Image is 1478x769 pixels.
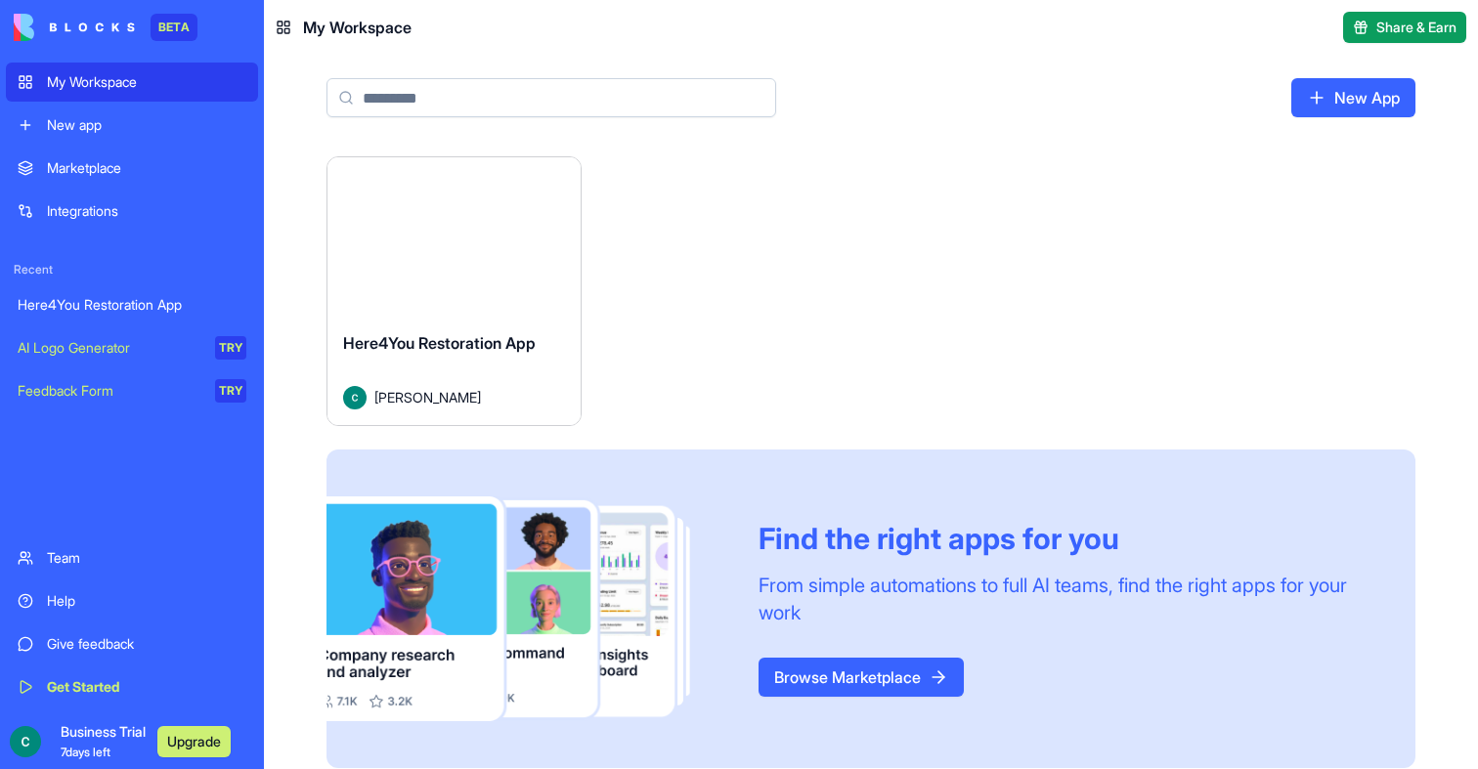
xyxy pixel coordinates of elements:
span: [PERSON_NAME] [374,387,481,407]
a: Browse Marketplace [759,658,964,697]
a: Give feedback [6,624,258,663]
div: My Workspace [47,72,246,92]
a: Feedback FormTRY [6,371,258,410]
div: BETA [151,14,197,41]
img: logo [14,14,135,41]
a: Team [6,538,258,577]
span: 7 days left [61,745,110,759]
img: Frame_181_egmpey.png [326,496,727,721]
div: From simple automations to full AI teams, find the right apps for your work [759,572,1369,626]
img: ACg8ocItyKQ4JGeqgO-2e73pA2ReSiPRTkhbRadNBFJC4iIJRQFcKg=s96-c [10,726,41,757]
button: Share & Earn [1343,12,1466,43]
div: Marketplace [47,158,246,178]
div: Integrations [47,201,246,221]
a: Integrations [6,192,258,231]
a: Here4You Restoration App [6,285,258,324]
span: Share & Earn [1376,18,1456,37]
div: Help [47,591,246,611]
span: Here4You Restoration App [343,333,536,353]
span: Recent [6,262,258,278]
div: Give feedback [47,634,246,654]
a: New App [1291,78,1415,117]
div: Find the right apps for you [759,521,1369,556]
div: TRY [215,336,246,360]
div: New app [47,115,246,135]
a: AI Logo GeneratorTRY [6,328,258,367]
a: Get Started [6,667,258,706]
a: Help [6,581,258,620]
span: Business Trial [61,722,146,761]
a: BETA [14,14,197,41]
a: New app [6,106,258,145]
div: AI Logo Generator [18,338,201,358]
div: Team [47,548,246,568]
a: Marketplace [6,149,258,188]
a: My Workspace [6,63,258,102]
div: Get Started [47,677,246,697]
div: Here4You Restoration App [18,295,246,315]
img: Avatar [343,386,367,409]
div: Feedback Form [18,381,201,401]
a: Here4You Restoration AppAvatar[PERSON_NAME] [326,156,582,426]
span: My Workspace [303,16,412,39]
div: TRY [215,379,246,403]
button: Upgrade [157,726,231,757]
